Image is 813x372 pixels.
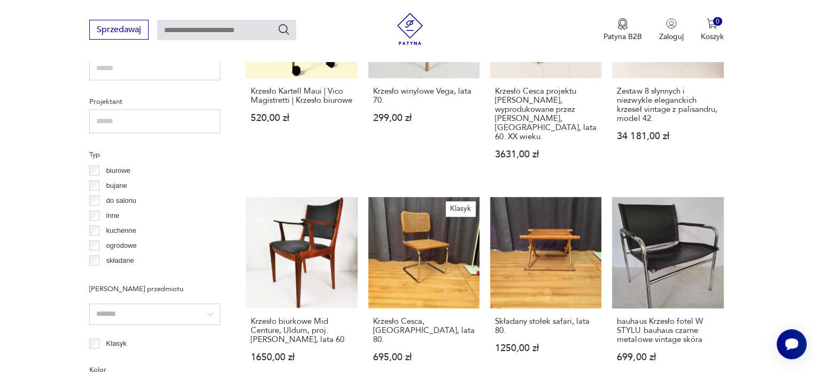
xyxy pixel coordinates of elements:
[277,23,290,36] button: Szukaj
[373,113,475,123] p: 299,00 zł
[89,27,149,34] a: Sprzedawaj
[617,87,718,123] h3: Zestaw 8 słynnych i niezwykle eleganckich krzeseł vintage z palisandru, model 42.
[106,270,128,282] p: taboret
[666,18,677,29] img: Ikonka użytkownika
[707,18,717,29] img: Ikona koszyka
[394,13,426,45] img: Patyna - sklep z meblami i dekoracjami vintage
[106,338,127,350] p: Klasyk
[106,180,127,192] p: bujane
[603,18,642,42] button: Patyna B2B
[701,18,724,42] button: 0Koszyk
[713,17,722,26] div: 0
[251,317,352,344] h3: Krzesło biurkowe Mid Centure, Uldum, proj. [PERSON_NAME], lata 60
[603,32,642,42] p: Patyna B2B
[106,240,137,252] p: ogrodowe
[89,149,220,161] p: Typ
[373,87,475,105] h3: Krzesło winylowe Vega, lata 70.
[603,18,642,42] a: Ikona medaluPatyna B2B
[617,18,628,30] img: Ikona medalu
[659,18,684,42] button: Zaloguj
[777,329,807,359] iframe: Smartsupp widget button
[89,96,220,108] p: Projektant
[373,353,475,362] p: 695,00 zł
[617,317,718,344] h3: bauhaus Krzesło fotel W STYLU bauhaus czarne metalowe vintage skóra
[495,87,597,141] h3: Krzesło Cesca projektu [PERSON_NAME], wyprodukowane przez [PERSON_NAME], [GEOGRAPHIC_DATA], lata ...
[106,210,120,222] p: inne
[617,353,718,362] p: 699,00 zł
[106,195,136,207] p: do salonu
[495,344,597,353] p: 1250,00 zł
[701,32,724,42] p: Koszyk
[373,317,475,344] h3: Krzesło Cesca, [GEOGRAPHIC_DATA], lata 80.
[495,317,597,335] h3: Składany stołek safari, lata 80.
[617,132,718,141] p: 34 181,00 zł
[495,150,597,159] p: 3631,00 zł
[106,225,136,237] p: kuchenne
[89,283,220,295] p: [PERSON_NAME] przedmiotu
[659,32,684,42] p: Zaloguj
[89,20,149,40] button: Sprzedawaj
[106,165,131,177] p: biurowe
[251,353,352,362] p: 1650,00 zł
[106,255,134,267] p: składane
[251,87,352,105] h3: Krzesło Kartell Maui | Vico Magistretti | Krzesło biurowe
[251,113,352,123] p: 520,00 zł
